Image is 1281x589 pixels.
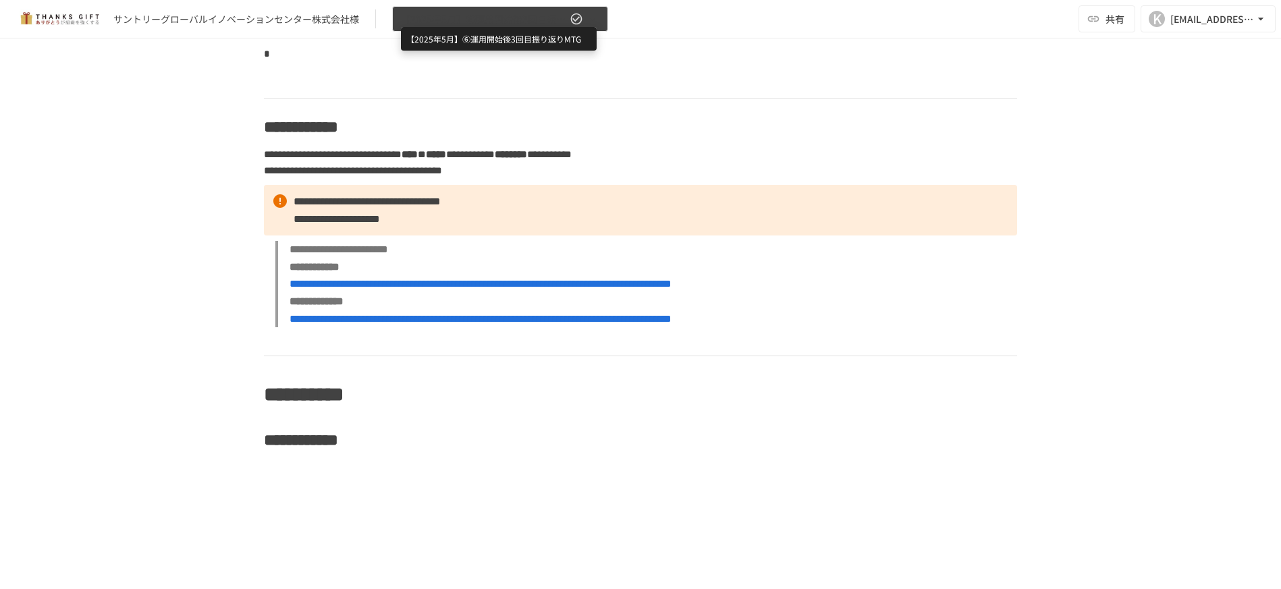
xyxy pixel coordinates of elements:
span: 共有 [1106,11,1124,26]
div: サントリーグローバルイノベーションセンター株式会社様 [113,12,359,26]
span: 【2025年5月】⑥運用開始後3回目振り返りMTG [401,11,567,28]
img: mMP1OxWUAhQbsRWCurg7vIHe5HqDpP7qZo7fRoNLXQh [16,8,103,30]
div: K [1149,11,1165,27]
div: [EMAIL_ADDRESS][DOMAIN_NAME] [1170,11,1254,28]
